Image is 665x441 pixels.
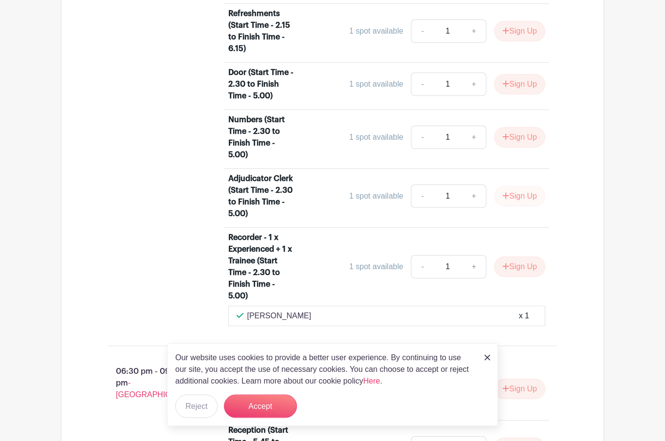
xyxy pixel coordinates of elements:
a: + [462,256,486,279]
div: Refreshments (Start Time - 2.15 to Finish Time - 6.15) [228,8,296,55]
a: + [462,73,486,96]
a: - [411,126,433,149]
a: - [411,20,433,43]
a: - [411,185,433,208]
p: [PERSON_NAME] [247,311,312,322]
div: Door (Start Time - 2.30 to Finish Time - 5.00) [228,67,296,102]
a: + [462,185,486,208]
div: Adjudicator Clerk (Start Time - 2.30 to Finish Time - 5.00) [228,173,296,220]
p: Our website uses cookies to provide a better user experience. By continuing to use our site, you ... [175,352,474,387]
div: 1 spot available [349,132,403,144]
a: Here [363,377,380,385]
div: x 1 [519,311,529,322]
div: 1 spot available [349,191,403,202]
button: Reject [175,395,218,418]
a: + [462,20,486,43]
div: 1 spot available [349,26,403,37]
p: 06:30 pm - 09:30 pm [92,362,213,405]
button: Sign Up [494,128,545,148]
button: Accept [224,395,297,418]
button: Sign Up [494,379,545,400]
div: Numbers (Start Time - 2.30 to Finish Time - 5.00) [228,114,296,161]
a: + [462,126,486,149]
a: - [411,73,433,96]
button: Sign Up [494,186,545,207]
div: 1 spot available [349,79,403,91]
button: Sign Up [494,74,545,95]
button: Sign Up [494,21,545,42]
div: 1 spot available [349,261,403,273]
a: - [411,256,433,279]
button: Sign Up [494,257,545,277]
div: Recorder - 1 x Experienced + 1 x Trainee (Start Time - 2.30 to Finish Time - 5.00) [228,232,296,302]
img: close_button-5f87c8562297e5c2d7936805f587ecaba9071eb48480494691a3f1689db116b3.svg [484,355,490,361]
